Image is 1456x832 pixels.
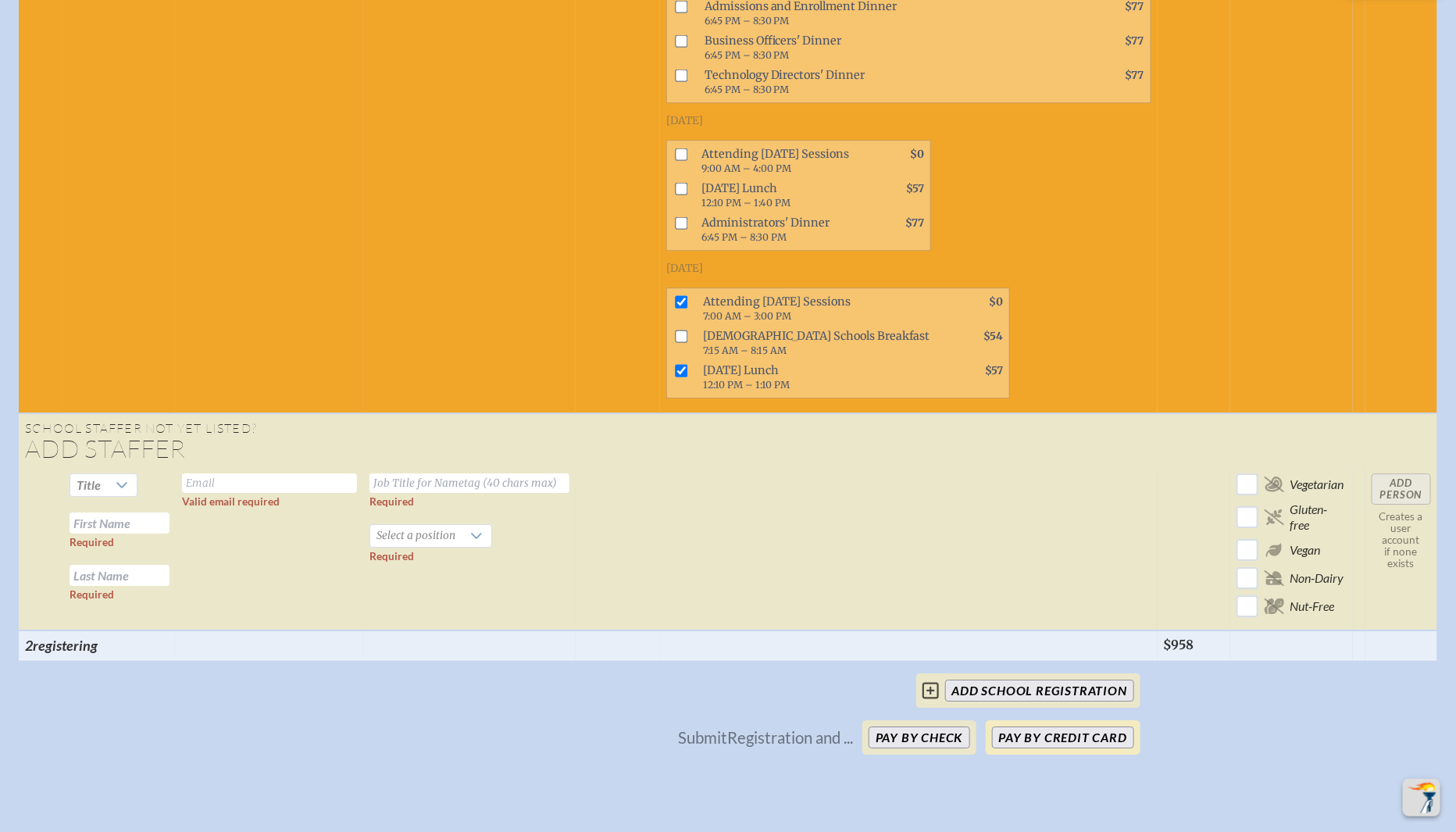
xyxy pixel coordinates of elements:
[698,65,1082,99] span: Technology Directors' Dinner
[1126,69,1144,82] span: $77
[1290,477,1344,492] span: Vegetarian
[370,525,462,547] span: Select a position
[77,477,101,492] span: Title
[945,680,1134,702] input: add School Registration
[992,727,1134,748] button: Pay by Credit Card
[705,15,790,27] span: 6:45 PM – 8:30 PM
[70,536,114,548] label: Required
[70,512,170,534] input: First Name
[182,495,280,508] label: Valid email required
[182,473,357,493] input: Email
[1406,782,1437,813] img: To the top
[369,495,414,508] label: Required
[666,262,703,275] span: [DATE]
[705,49,790,61] span: 6:45 PM – 8:30 PM
[697,326,940,360] span: [DEMOGRAPHIC_DATA] Schools Breakfast
[697,291,940,326] span: Attending [DATE] Sessions
[1290,502,1346,533] span: Gluten-free
[705,84,790,95] span: 6:45 PM – 8:30 PM
[1290,542,1321,558] span: Vegan
[701,231,787,243] span: 6:45 PM – 8:30 PM
[33,637,98,654] span: registering
[910,148,924,161] span: $0
[70,588,114,601] label: Required
[869,727,970,748] button: Pay by Check
[985,364,1003,377] span: $57
[666,114,703,127] span: [DATE]
[695,212,862,247] span: Administrators' Dinner
[703,310,791,322] span: 7:00 AM – 3:00 PM
[703,379,790,391] span: 12:10 PM – 1:10 PM
[697,360,940,395] span: [DATE] Lunch
[1158,630,1230,660] th: $958
[1126,34,1144,48] span: $77
[1290,598,1335,614] span: Nut-Free
[701,162,791,174] span: 9:00 AM – 4:00 PM
[698,30,1082,65] span: Business Officers' Dinner
[983,330,1003,343] span: $54
[989,295,1003,309] span: $0
[369,473,569,493] input: Job Title for Nametag (40 chars max)
[369,550,414,562] label: Required
[1290,570,1344,586] span: Non-Dairy
[1403,779,1440,816] button: Scroll Top
[19,630,176,660] th: 2
[70,565,170,586] input: Last Name
[695,178,862,212] span: [DATE] Lunch
[70,474,107,496] span: Title
[1372,511,1431,570] p: Creates a user account if none exists
[701,197,790,209] span: 12:10 PM – 1:40 PM
[905,216,924,230] span: $77
[678,729,853,746] p: Submit Registration and ...
[703,345,787,356] span: 7:15 AM – 8:15 AM
[906,182,924,195] span: $57
[695,144,862,178] span: Attending [DATE] Sessions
